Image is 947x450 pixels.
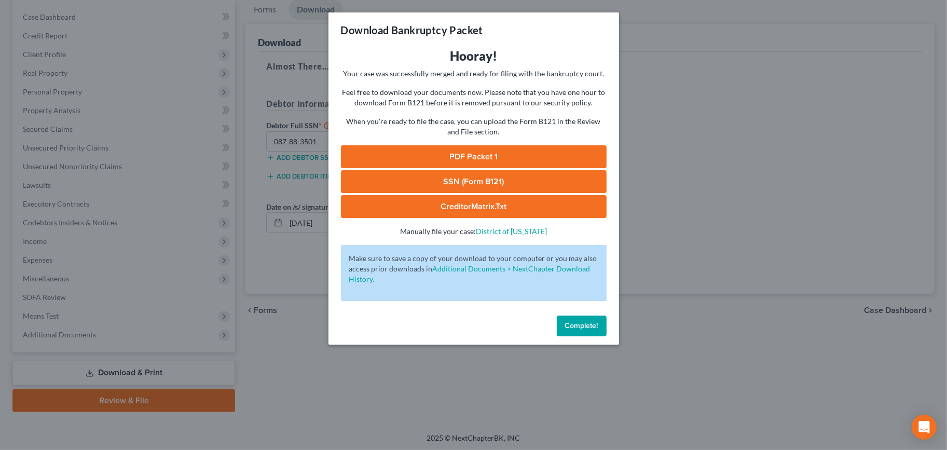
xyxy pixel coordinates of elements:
[912,415,937,440] div: Open Intercom Messenger
[341,48,607,64] h3: Hooray!
[341,87,607,108] p: Feel free to download your documents now. Please note that you have one hour to download Form B12...
[349,264,591,283] a: Additional Documents > NextChapter Download History.
[341,116,607,137] p: When you're ready to file the case, you can upload the Form B121 in the Review and File section.
[341,226,607,237] p: Manually file your case:
[341,69,607,79] p: Your case was successfully merged and ready for filing with the bankruptcy court.
[557,316,607,336] button: Complete!
[349,253,598,284] p: Make sure to save a copy of your download to your computer or you may also access prior downloads in
[341,23,483,37] h3: Download Bankruptcy Packet
[341,195,607,218] a: CreditorMatrix.txt
[476,227,547,236] a: District of [US_STATE]
[565,321,598,330] span: Complete!
[341,170,607,193] a: SSN (Form B121)
[341,145,607,168] a: PDF Packet 1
